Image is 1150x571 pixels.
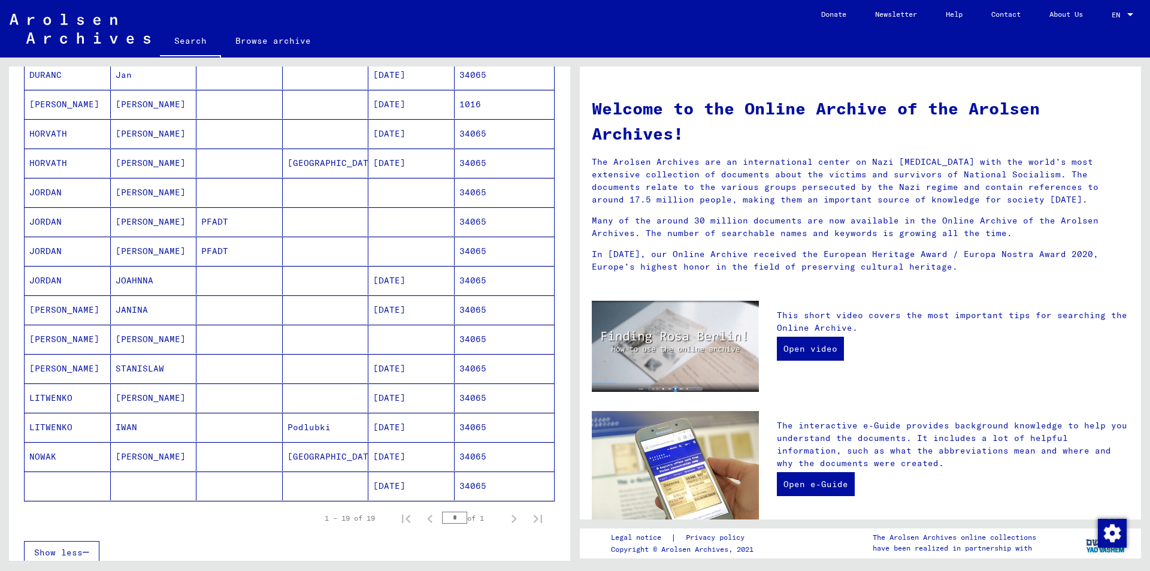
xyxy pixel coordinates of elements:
img: Arolsen_neg.svg [10,14,150,44]
button: First page [394,506,418,530]
mat-cell: [PERSON_NAME] [111,119,197,148]
mat-cell: 1016 [455,90,555,119]
mat-cell: 34065 [455,149,555,177]
mat-cell: [PERSON_NAME] [111,442,197,471]
mat-cell: PFADT [196,237,283,265]
mat-cell: [DATE] [368,149,455,177]
mat-cell: [DATE] [368,413,455,442]
span: EN [1112,11,1125,19]
mat-cell: [PERSON_NAME] [111,149,197,177]
p: This short video covers the most important tips for searching the Online Archive. [777,309,1129,334]
mat-cell: LITWENKO [25,413,111,442]
mat-cell: Jan [111,61,197,89]
mat-cell: [PERSON_NAME] [111,207,197,236]
button: Previous page [418,506,442,530]
button: Next page [502,506,526,530]
a: Open e-Guide [777,472,855,496]
mat-cell: HORVATH [25,149,111,177]
a: Browse archive [221,26,325,55]
mat-cell: [GEOGRAPHIC_DATA] [283,442,369,471]
mat-cell: 34065 [455,383,555,412]
mat-cell: 34065 [455,119,555,148]
mat-cell: [DATE] [368,266,455,295]
mat-cell: 34065 [455,354,555,383]
mat-cell: DURANC [25,61,111,89]
mat-cell: JANINA [111,295,197,324]
mat-cell: 34065 [455,295,555,324]
mat-cell: JORDAN [25,266,111,295]
p: The interactive e-Guide provides background knowledge to help you understand the documents. It in... [777,419,1129,470]
a: Search [160,26,221,58]
mat-cell: [PERSON_NAME] [111,178,197,207]
mat-cell: [DATE] [368,442,455,471]
div: of 1 [442,512,502,524]
mat-cell: [PERSON_NAME] [111,90,197,119]
p: The Arolsen Archives online collections [873,532,1036,543]
mat-cell: [PERSON_NAME] [25,295,111,324]
mat-cell: 34065 [455,413,555,442]
mat-cell: JORDAN [25,237,111,265]
span: Show less [34,547,83,558]
mat-cell: JORDAN [25,207,111,236]
mat-cell: 34065 [455,266,555,295]
mat-cell: [PERSON_NAME] [111,325,197,354]
mat-cell: 34065 [455,61,555,89]
mat-cell: STANISLAW [111,354,197,383]
a: Privacy policy [676,531,759,544]
div: Change consent [1097,518,1126,547]
p: The Arolsen Archives are an international center on Nazi [MEDICAL_DATA] with the world’s most ext... [592,156,1129,206]
a: Legal notice [611,531,671,544]
mat-cell: [DATE] [368,383,455,412]
img: yv_logo.png [1084,528,1128,558]
p: In [DATE], our Online Archive received the European Heritage Award / Europa Nostra Award 2020, Eu... [592,248,1129,273]
img: eguide.jpg [592,411,759,522]
img: video.jpg [592,301,759,392]
mat-cell: [DATE] [368,295,455,324]
mat-cell: [GEOGRAPHIC_DATA] [283,149,369,177]
mat-cell: 34065 [455,325,555,354]
mat-cell: HORVATH [25,119,111,148]
p: Many of the around 30 million documents are now available in the Online Archive of the Arolsen Ar... [592,214,1129,240]
mat-cell: JORDAN [25,178,111,207]
mat-cell: [DATE] [368,472,455,500]
mat-cell: [PERSON_NAME] [25,90,111,119]
mat-cell: [DATE] [368,354,455,383]
div: | [611,531,759,544]
div: 1 – 19 of 19 [325,513,375,524]
mat-cell: [PERSON_NAME] [25,354,111,383]
mat-cell: 34065 [455,178,555,207]
mat-cell: 34065 [455,237,555,265]
mat-cell: PFADT [196,207,283,236]
mat-cell: JOAHNNA [111,266,197,295]
mat-cell: [DATE] [368,61,455,89]
mat-cell: IWAN [111,413,197,442]
h1: Welcome to the Online Archive of the Arolsen Archives! [592,96,1129,146]
button: Last page [526,506,550,530]
p: Copyright © Arolsen Archives, 2021 [611,544,759,555]
mat-cell: [PERSON_NAME] [111,237,197,265]
mat-cell: Podlubki [283,413,369,442]
mat-cell: [DATE] [368,119,455,148]
p: have been realized in partnership with [873,543,1036,554]
mat-cell: [PERSON_NAME] [25,325,111,354]
button: Show less [24,541,99,564]
mat-cell: [DATE] [368,90,455,119]
mat-cell: NOWAK [25,442,111,471]
mat-cell: 34065 [455,442,555,471]
a: Open video [777,337,844,361]
mat-cell: 34065 [455,472,555,500]
mat-cell: [PERSON_NAME] [111,383,197,412]
img: Change consent [1098,519,1127,548]
mat-cell: 34065 [455,207,555,236]
mat-cell: LITWENKO [25,383,111,412]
